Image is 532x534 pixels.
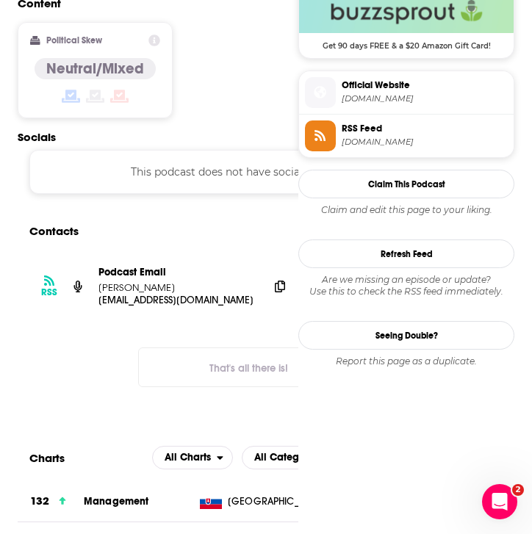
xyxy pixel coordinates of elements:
span: Official Website [342,79,508,92]
span: RSS Feed [342,122,508,135]
span: Get 90 days FREE & a $20 Amazon Gift Card! [299,33,514,51]
button: open menu [242,446,344,469]
div: Are we missing an episode or update? Use this to check the RSS feed immediately. [298,274,514,297]
span: feeds.buzzsprout.com [342,137,508,148]
p: Podcast Email [98,266,257,278]
h2: Socials [18,130,480,144]
span: debbiereynoldsconsulting.com [342,93,508,104]
a: RSS Feed[DOMAIN_NAME] [305,120,508,151]
div: Report this page as a duplicate. [298,356,514,367]
h2: Charts [29,451,65,465]
button: Claim This Podcast [298,170,514,198]
h3: 132 [30,493,49,510]
h3: RSS [41,286,57,298]
iframe: Intercom live chat [482,484,517,519]
button: open menu [152,446,233,469]
a: Seeing Double? [298,321,514,350]
span: 2 [512,484,524,496]
button: Refresh Feed [298,239,514,268]
a: Management [84,495,149,508]
button: Nothing here. [138,347,359,387]
h2: Platforms [152,446,233,469]
h2: Categories [242,446,344,469]
h2: Political Skew [46,35,102,46]
a: [GEOGRAPHIC_DATA] [194,494,326,509]
h4: Neutral/Mixed [46,59,144,78]
span: Slovakia [228,494,323,509]
span: All Categories [254,452,322,463]
h2: Contacts [29,217,79,245]
p: [EMAIL_ADDRESS][DOMAIN_NAME] [98,294,257,306]
span: All Charts [165,452,211,463]
a: 132 [18,481,84,522]
a: Official Website[DOMAIN_NAME] [305,77,508,108]
p: [PERSON_NAME] [98,281,257,294]
div: Claim and edit this page to your liking. [298,204,514,216]
div: This podcast does not have social handles yet. [29,150,468,194]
